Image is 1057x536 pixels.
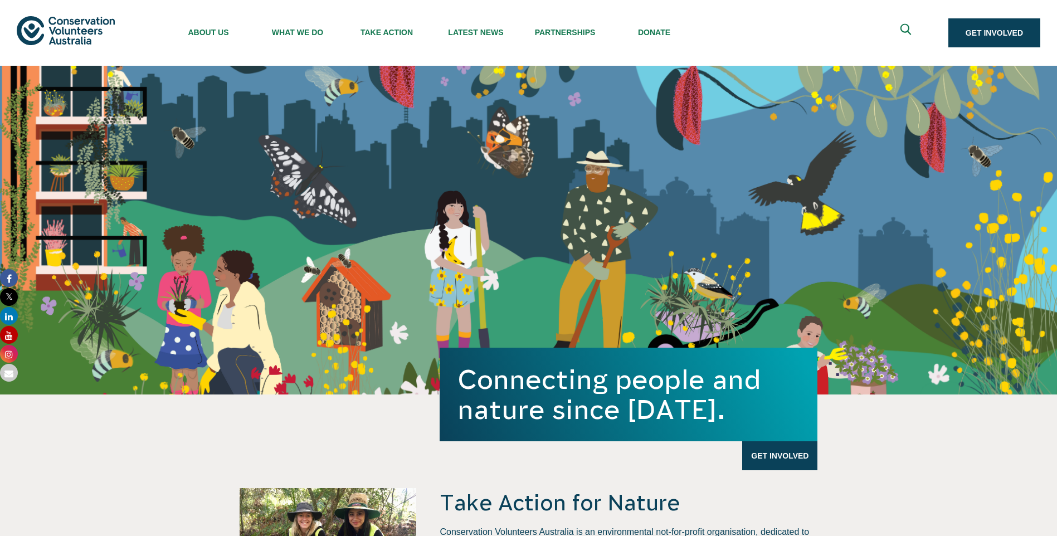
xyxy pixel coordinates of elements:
h4: Take Action for Nature [440,488,817,517]
span: Partnerships [520,28,610,37]
span: Donate [610,28,699,37]
span: What We Do [253,28,342,37]
a: Get Involved [948,18,1040,47]
button: Expand search box Close search box [894,20,920,46]
span: Expand search box [900,24,914,42]
span: Take Action [342,28,431,37]
a: Get Involved [742,441,817,470]
img: logo.svg [17,16,115,45]
h1: Connecting people and nature since [DATE]. [457,364,800,425]
span: Latest News [431,28,520,37]
span: About Us [164,28,253,37]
